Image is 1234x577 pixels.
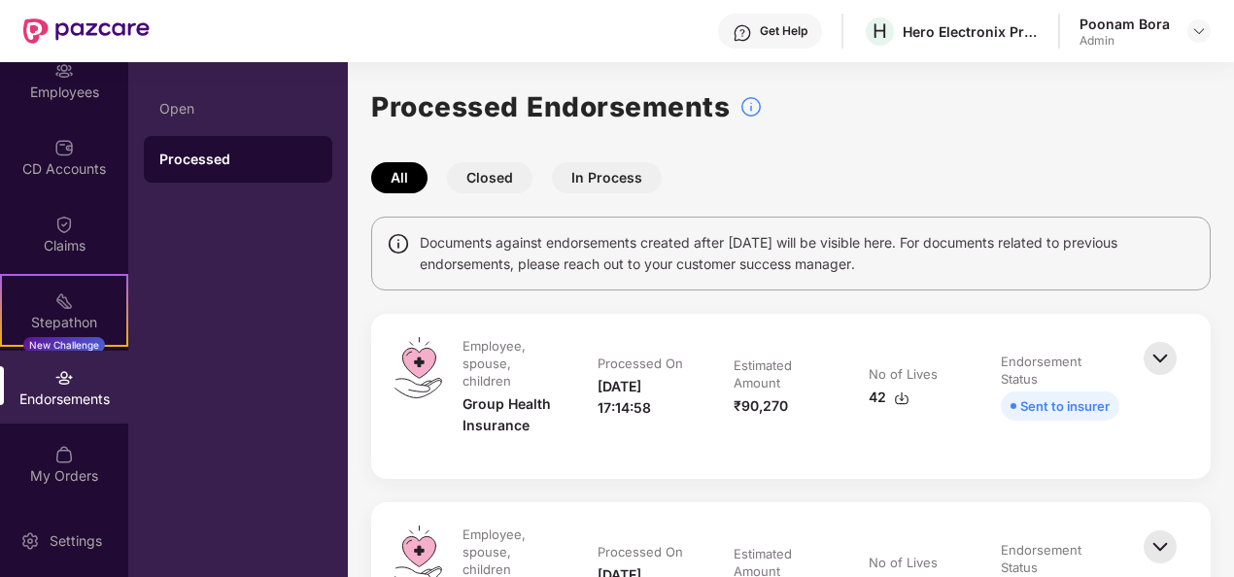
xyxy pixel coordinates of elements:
[598,355,683,372] div: Processed On
[371,162,428,193] button: All
[552,162,662,193] button: In Process
[903,22,1039,41] div: Hero Electronix Private Limited
[598,543,683,560] div: Processed On
[23,18,150,44] img: New Pazcare Logo
[1001,353,1115,388] div: Endorsement Status
[598,376,695,419] div: [DATE] 17:14:58
[734,395,788,417] div: ₹90,270
[44,531,108,551] div: Settings
[420,232,1195,275] span: Documents against endorsements created after [DATE] will be visible here. For documents related t...
[394,337,442,398] img: svg+xml;base64,PHN2ZyB4bWxucz0iaHR0cDovL3d3dy53My5vcmcvMjAwMC9zdmciIHdpZHRoPSI0OS4zMiIgaGVpZ2h0PS...
[463,393,559,436] div: Group Health Insurance
[869,365,938,383] div: No of Lives
[894,390,909,406] img: svg+xml;base64,PHN2ZyBpZD0iRG93bmxvYWQtMzJ4MzIiIHhtbG5zPSJodHRwOi8vd3d3LnczLm9yZy8yMDAwL3N2ZyIgd2...
[1139,526,1182,568] img: svg+xml;base64,PHN2ZyBpZD0iQmFjay0zMngzMiIgeG1sbnM9Imh0dHA6Ly93d3cudzMub3JnLzIwMDAvc3ZnIiB3aWR0aD...
[447,162,532,193] button: Closed
[760,23,807,39] div: Get Help
[387,232,410,255] img: svg+xml;base64,PHN2ZyBpZD0iSW5mbyIgeG1sbnM9Imh0dHA6Ly93d3cudzMub3JnLzIwMDAvc3ZnIiB3aWR0aD0iMTQiIG...
[1191,23,1207,39] img: svg+xml;base64,PHN2ZyBpZD0iRHJvcGRvd24tMzJ4MzIiIHhtbG5zPSJodHRwOi8vd3d3LnczLm9yZy8yMDAwL3N2ZyIgd2...
[2,313,126,332] div: Stepathon
[54,138,74,157] img: svg+xml;base64,PHN2ZyBpZD0iQ0RfQWNjb3VudHMiIGRhdGEtbmFtZT0iQ0QgQWNjb3VudHMiIHhtbG5zPSJodHRwOi8vd3...
[869,554,938,571] div: No of Lives
[20,531,40,551] img: svg+xml;base64,PHN2ZyBpZD0iU2V0dGluZy0yMHgyMCIgeG1sbnM9Imh0dHA6Ly93d3cudzMub3JnLzIwMDAvc3ZnIiB3aW...
[159,150,317,169] div: Processed
[1020,395,1110,417] div: Sent to insurer
[54,61,74,81] img: svg+xml;base64,PHN2ZyBpZD0iRW1wbG95ZWVzIiB4bWxucz0iaHR0cDovL3d3dy53My5vcmcvMjAwMC9zdmciIHdpZHRoPS...
[463,337,555,390] div: Employee, spouse, children
[23,337,105,353] div: New Challenge
[54,215,74,234] img: svg+xml;base64,PHN2ZyBpZD0iQ2xhaW0iIHhtbG5zPSJodHRwOi8vd3d3LnczLm9yZy8yMDAwL3N2ZyIgd2lkdGg9IjIwIi...
[873,19,887,43] span: H
[159,101,317,117] div: Open
[54,445,74,464] img: svg+xml;base64,PHN2ZyBpZD0iTXlfT3JkZXJzIiBkYXRhLW5hbWU9Ik15IE9yZGVycyIgeG1sbnM9Imh0dHA6Ly93d3cudz...
[734,356,826,391] div: Estimated Amount
[1080,15,1170,33] div: Poonam Bora
[1139,337,1182,380] img: svg+xml;base64,PHN2ZyBpZD0iQmFjay0zMngzMiIgeG1sbnM9Imh0dHA6Ly93d3cudzMub3JnLzIwMDAvc3ZnIiB3aWR0aD...
[733,23,752,43] img: svg+xml;base64,PHN2ZyBpZD0iSGVscC0zMngzMiIgeG1sbnM9Imh0dHA6Ly93d3cudzMub3JnLzIwMDAvc3ZnIiB3aWR0aD...
[1001,541,1115,576] div: Endorsement Status
[54,368,74,388] img: svg+xml;base64,PHN2ZyBpZD0iRW5kb3JzZW1lbnRzIiB4bWxucz0iaHR0cDovL3d3dy53My5vcmcvMjAwMC9zdmciIHdpZH...
[1080,33,1170,49] div: Admin
[54,291,74,311] img: svg+xml;base64,PHN2ZyB4bWxucz0iaHR0cDovL3d3dy53My5vcmcvMjAwMC9zdmciIHdpZHRoPSIyMSIgaGVpZ2h0PSIyMC...
[739,95,763,119] img: svg+xml;base64,PHN2ZyBpZD0iSW5mb18tXzMyeDMyIiBkYXRhLW5hbWU9IkluZm8gLSAzMngzMiIgeG1sbnM9Imh0dHA6Ly...
[371,85,730,128] h1: Processed Endorsements
[869,387,909,408] div: 42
